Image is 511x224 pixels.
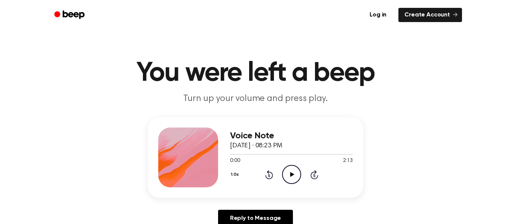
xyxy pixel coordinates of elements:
span: 2:13 [343,157,353,165]
h3: Voice Note [230,131,353,141]
h1: You were left a beep [64,60,447,87]
p: Turn up your volume and press play. [112,93,399,105]
a: Log in [362,6,394,24]
a: Beep [49,8,91,22]
button: 1.0x [230,168,241,181]
span: 0:00 [230,157,240,165]
span: [DATE] · 08:23 PM [230,142,282,149]
a: Create Account [398,8,462,22]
